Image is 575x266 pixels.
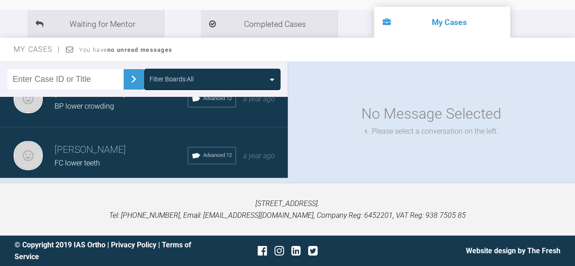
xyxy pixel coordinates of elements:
[243,151,275,160] span: a year ago
[111,241,156,249] a: Privacy Policy
[374,7,510,38] li: My Cases
[126,72,141,86] img: chevronRight.28bd32b0.svg
[107,46,172,53] strong: no unread messages
[7,69,124,90] input: Enter Case ID or Title
[203,95,232,103] span: Advanced 12
[201,10,337,38] li: Completed Cases
[150,74,194,84] div: Filter Boards: All
[15,241,191,261] a: Terms of Service
[55,102,114,110] span: BP lower crowding
[79,46,172,53] span: You have
[14,84,43,113] img: Roekshana Shar
[15,239,196,262] div: © Copyright 2019 IAS Ortho | |
[55,159,100,167] span: FC lower teeth
[203,151,232,160] span: Advanced 12
[27,10,164,38] li: Waiting for Mentor
[365,125,498,137] div: Please select a conversation on the left.
[243,95,275,103] span: a year ago
[55,142,188,158] h3: [PERSON_NAME]
[14,141,43,170] img: Roekshana Shar
[14,45,60,54] span: My Cases
[466,246,560,255] a: Website design by The Fresh
[361,102,501,125] div: No Message Selected
[15,198,560,221] p: [STREET_ADDRESS]. Tel: [PHONE_NUMBER], Email: [EMAIL_ADDRESS][DOMAIN_NAME], Company Reg: 6452201,...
